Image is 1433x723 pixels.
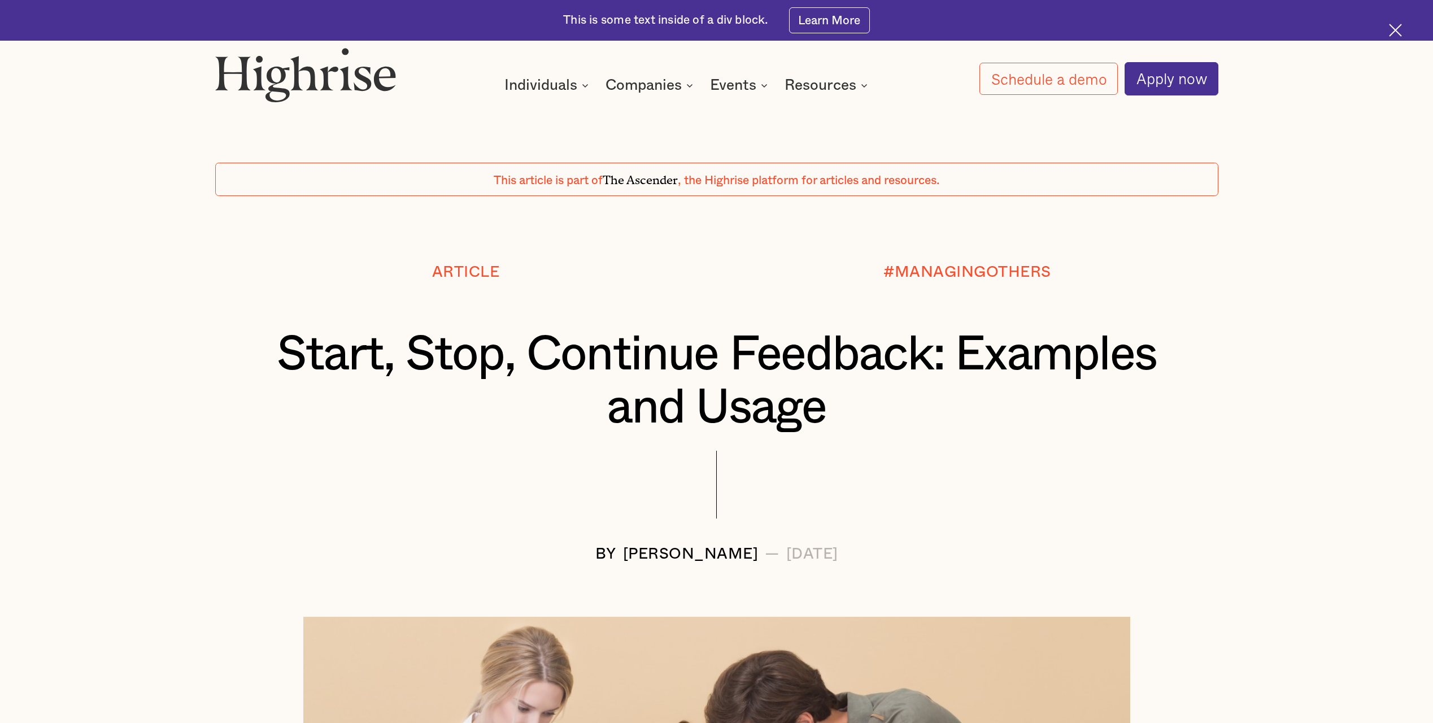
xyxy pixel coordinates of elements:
[883,264,1051,281] div: #MANAGINGOTHERS
[789,7,870,33] a: Learn More
[606,79,682,92] div: Companies
[979,63,1118,95] a: Schedule a demo
[785,79,856,92] div: Resources
[623,546,759,563] div: [PERSON_NAME]
[786,546,838,563] div: [DATE]
[215,47,397,102] img: Highrise logo
[432,264,500,281] div: Article
[785,79,871,92] div: Resources
[765,546,779,563] div: —
[606,79,696,92] div: Companies
[563,12,768,29] div: This is some text inside of a div block.
[678,175,940,186] span: , the Highrise platform for articles and resources.
[504,79,592,92] div: Individuals
[270,328,1163,434] h1: Start, Stop, Continue Feedback: Examples and Usage
[603,170,678,184] span: The Ascender
[710,79,771,92] div: Events
[1125,62,1218,95] a: Apply now
[504,79,577,92] div: Individuals
[1389,24,1402,37] img: Cross icon
[494,175,603,186] span: This article is part of
[595,546,616,563] div: BY
[710,79,756,92] div: Events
